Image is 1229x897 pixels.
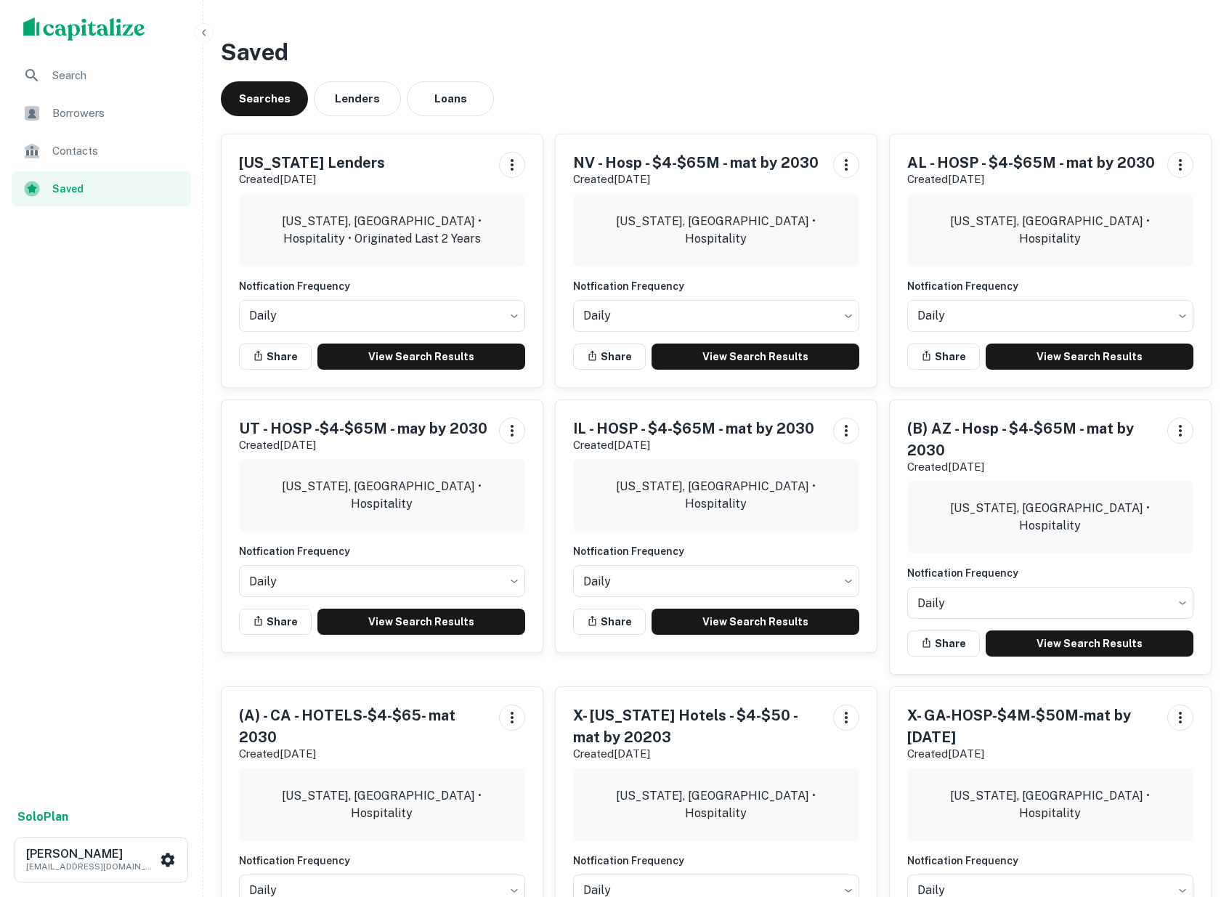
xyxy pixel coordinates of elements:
span: Search [52,67,182,84]
img: capitalize-logo.png [23,17,145,41]
button: Share [239,344,312,370]
div: Without label [907,583,1193,623]
h5: X- GA-HOSP-$4M-$50M-mat by [DATE] [907,705,1156,748]
p: [US_STATE], [GEOGRAPHIC_DATA] • Hospitality [585,213,848,248]
button: [PERSON_NAME][EMAIL_ADDRESS][DOMAIN_NAME] [15,837,188,882]
button: Searches [221,81,308,116]
div: Without label [239,561,525,601]
h6: Notfication Frequency [573,543,859,559]
a: View Search Results [652,609,859,635]
a: Search [12,58,191,93]
h5: (A) - CA - HOTELS-$4-$65- mat 2030 [239,705,487,748]
h5: NV - Hosp - $4-$65M - mat by 2030 [573,152,819,174]
p: Created [DATE] [907,458,1156,476]
button: Share [573,609,646,635]
h5: X- [US_STATE] Hotels - $4-$50 - mat by 20203 [573,705,822,748]
h5: (B) AZ - Hosp - $4-$65M - mat by 2030 [907,418,1156,461]
p: Created [DATE] [573,171,819,188]
p: [EMAIL_ADDRESS][DOMAIN_NAME] [26,860,157,873]
p: [US_STATE], [GEOGRAPHIC_DATA] • Hospitality [919,213,1182,248]
h5: IL - HOSP - $4-$65M - mat by 2030 [573,418,814,439]
span: Borrowers [52,105,182,122]
p: Created [DATE] [907,745,1156,763]
a: Borrowers [12,96,191,131]
div: Without label [239,296,525,336]
p: Created [DATE] [239,745,487,763]
button: Share [239,609,312,635]
a: View Search Results [317,344,525,370]
h6: Notfication Frequency [573,278,859,294]
h6: Notfication Frequency [239,278,525,294]
p: [US_STATE], [GEOGRAPHIC_DATA] • Hospitality [585,478,848,513]
a: Saved [12,171,191,206]
p: Created [DATE] [907,171,1155,188]
p: [US_STATE], [GEOGRAPHIC_DATA] • Hospitality [251,478,514,513]
button: Share [907,344,980,370]
a: View Search Results [317,609,525,635]
button: Lenders [314,81,401,116]
h5: UT - HOSP -$4-$65M - may by 2030 [239,418,487,439]
p: Created [DATE] [573,745,822,763]
p: Created [DATE] [239,171,385,188]
span: Saved [52,181,182,197]
h6: Notfication Frequency [573,853,859,869]
p: [US_STATE], [GEOGRAPHIC_DATA] • Hospitality • Originated Last 2 Years [251,213,514,248]
p: [US_STATE], [GEOGRAPHIC_DATA] • Hospitality [919,787,1182,822]
button: Share [573,344,646,370]
iframe: Chat Widget [1156,781,1229,851]
h6: Notfication Frequency [239,853,525,869]
div: Without label [573,296,859,336]
h3: Saved [221,35,1212,70]
div: Without label [573,561,859,601]
button: Loans [407,81,494,116]
h5: AL - HOSP - $4-$65M - mat by 2030 [907,152,1155,174]
strong: Solo Plan [17,810,68,824]
a: View Search Results [652,344,859,370]
p: [US_STATE], [GEOGRAPHIC_DATA] • Hospitality [251,787,514,822]
span: Contacts [52,142,182,160]
p: Created [DATE] [573,437,814,454]
h6: Notfication Frequency [907,565,1193,581]
h6: Notfication Frequency [907,853,1193,869]
h6: [PERSON_NAME] [26,848,157,860]
a: SoloPlan [17,808,68,826]
h6: Notfication Frequency [907,278,1193,294]
p: [US_STATE], [GEOGRAPHIC_DATA] • Hospitality [919,500,1182,535]
a: View Search Results [986,344,1193,370]
p: [US_STATE], [GEOGRAPHIC_DATA] • Hospitality [585,787,848,822]
h5: [US_STATE] Lenders [239,152,385,174]
a: View Search Results [986,630,1193,657]
a: Contacts [12,134,191,169]
button: Share [907,630,980,657]
h6: Notfication Frequency [239,543,525,559]
div: Without label [907,296,1193,336]
p: Created [DATE] [239,437,487,454]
